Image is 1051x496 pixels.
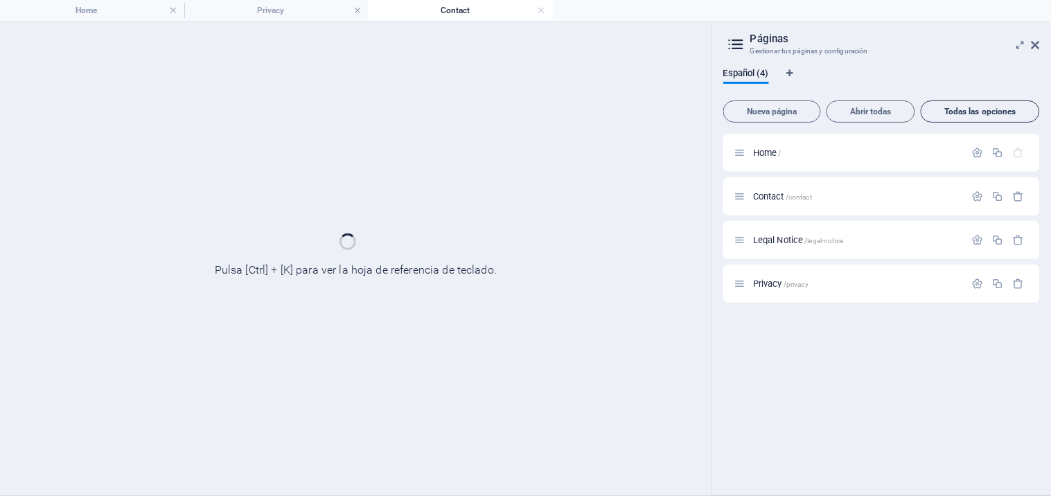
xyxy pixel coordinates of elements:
[784,281,809,288] span: /privacy
[992,234,1004,246] div: Duplicar
[723,100,821,123] button: Nueva página
[927,107,1034,116] span: Todas las opciones
[369,3,553,18] h4: Contact
[1013,278,1025,290] div: Eliminar
[749,279,965,288] div: Privacy/privacy
[833,107,909,116] span: Abrir todas
[1013,234,1025,246] div: Eliminar
[750,45,1012,57] h3: Gestionar tus páginas y configuración
[753,148,781,158] span: Haz clic para abrir la página
[786,193,812,201] span: /contact
[921,100,1040,123] button: Todas las opciones
[1013,147,1025,159] div: La página principal no puede eliminarse
[753,191,812,202] span: Contact
[972,234,984,246] div: Configuración
[992,191,1004,202] div: Duplicar
[749,236,965,245] div: Legal Notice/legal-notice
[749,148,965,157] div: Home/
[779,150,781,157] span: /
[805,237,844,245] span: /legal-notice
[730,107,815,116] span: Nueva página
[827,100,915,123] button: Abrir todas
[972,147,984,159] div: Configuración
[753,235,843,245] span: Legal Notice
[723,69,1040,95] div: Pestañas de idiomas
[749,192,965,201] div: Contact/contact
[750,33,1040,45] h2: Páginas
[992,147,1004,159] div: Duplicar
[753,278,809,289] span: Haz clic para abrir la página
[723,65,769,85] span: Español (4)
[184,3,369,18] h4: Privacy
[972,191,984,202] div: Configuración
[972,278,984,290] div: Configuración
